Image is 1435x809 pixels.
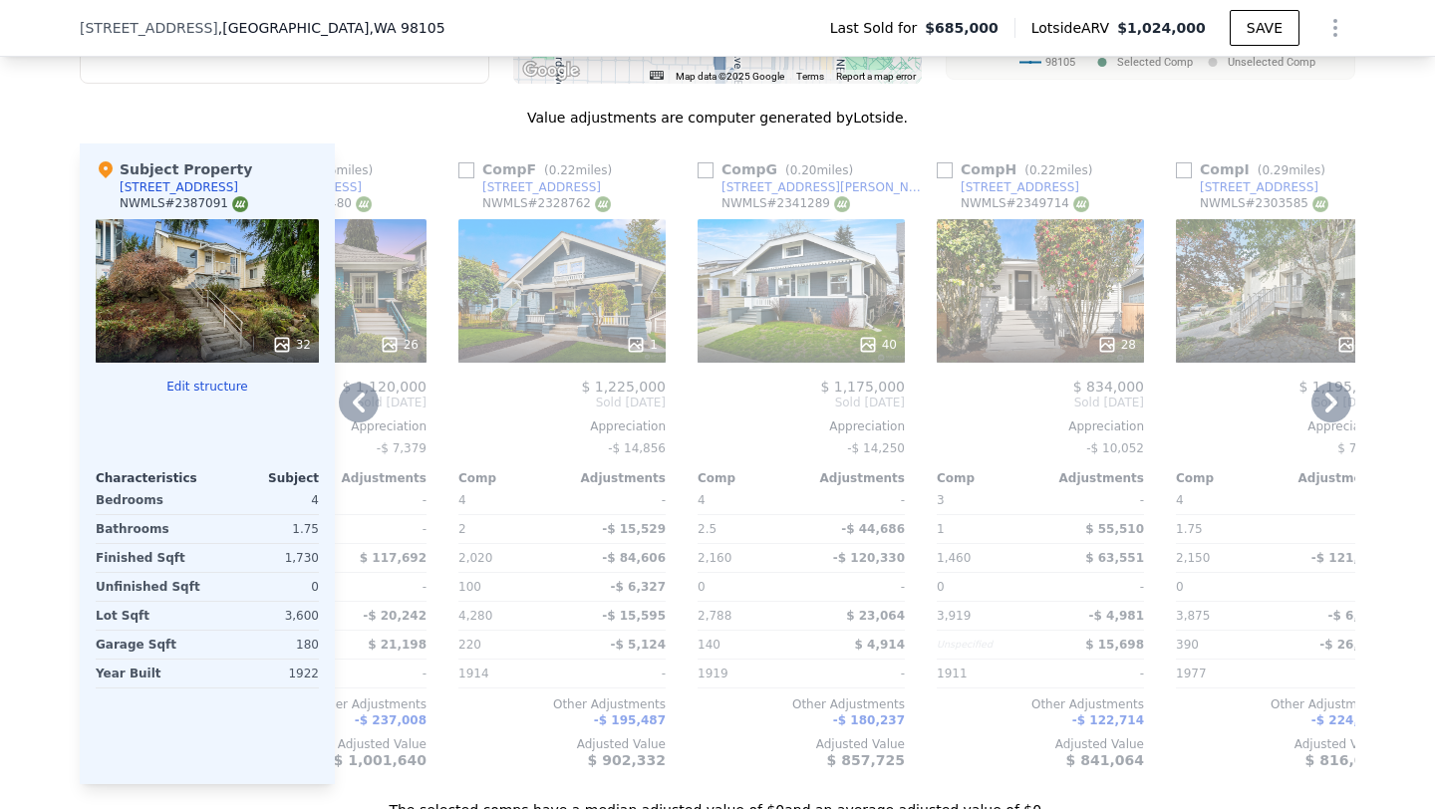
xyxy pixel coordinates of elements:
div: - [327,486,427,514]
span: $ 63,551 [1085,551,1144,565]
text: Selected Comp [1117,56,1193,69]
span: -$ 6,268 [1328,609,1383,623]
div: Other Adjustments [458,696,666,712]
div: Comp F [458,159,620,179]
div: Appreciation [698,418,905,434]
div: 32 [272,335,311,355]
span: 3 [937,493,945,507]
div: Comp [937,470,1040,486]
div: 26 [380,335,419,355]
span: 220 [458,638,481,652]
div: Comp G [698,159,861,179]
div: - [566,660,666,687]
div: Adjusted Value [937,736,1144,752]
span: Sold [DATE] [937,395,1144,410]
div: Comp [458,470,562,486]
span: $1,024,000 [1117,20,1206,36]
div: - [805,660,905,687]
span: $ 15,698 [1085,638,1144,652]
span: 3,875 [1176,609,1210,623]
div: Value adjustments are computer generated by Lotside . [80,108,1355,128]
a: Open this area in Google Maps (opens a new window) [518,58,584,84]
button: Keyboard shortcuts [650,71,664,80]
div: 1919 [698,660,797,687]
span: Sold [DATE] [698,395,905,410]
span: , WA 98105 [369,20,444,36]
span: -$ 14,856 [608,441,666,455]
a: [STREET_ADDRESS] [1176,179,1318,195]
span: , [GEOGRAPHIC_DATA] [218,18,445,38]
div: Bathrooms [96,515,203,543]
span: [STREET_ADDRESS] [80,18,218,38]
div: - [327,573,427,601]
div: - [1044,660,1144,687]
span: 4 [698,493,706,507]
span: 1,460 [937,551,971,565]
div: - [1284,486,1383,514]
div: 1,730 [211,544,319,572]
div: 1977 [1176,660,1276,687]
button: Edit structure [96,379,319,395]
span: $ 1,225,000 [581,379,666,395]
div: Appreciation [1176,418,1383,434]
span: $ 816,031 [1305,752,1383,768]
span: -$ 44,686 [841,522,905,536]
span: $ 1,195,000 [1298,379,1383,395]
div: - [1044,486,1144,514]
span: 3,919 [937,609,971,623]
div: Adjustments [801,470,905,486]
div: [STREET_ADDRESS] [1200,179,1318,195]
div: 1911 [937,660,1036,687]
span: -$ 26,733 [1319,638,1383,652]
span: $ 902,332 [588,752,666,768]
span: -$ 15,529 [602,522,666,536]
div: NWMLS # 2387091 [120,195,248,212]
span: $ 117,692 [360,551,427,565]
span: -$ 5,124 [611,638,666,652]
div: Other Adjustments [937,696,1144,712]
div: 2.5 [698,515,797,543]
div: Adjusted Value [1176,736,1383,752]
span: 2,150 [1176,551,1210,565]
span: -$ 180,237 [833,713,905,727]
div: - [805,486,905,514]
span: Map data ©2025 Google [676,71,784,82]
div: 3,600 [211,602,319,630]
span: -$ 7,379 [377,441,427,455]
span: $ 4,914 [855,638,905,652]
div: 1.75 [1176,515,1276,543]
div: 33 [1336,335,1375,355]
div: Characteristics [96,470,207,486]
div: Other Adjustments [698,696,905,712]
div: - [805,573,905,601]
span: 4 [458,493,466,507]
div: 2 [458,515,558,543]
img: NWMLS Logo [232,196,248,212]
span: -$ 15,595 [602,609,666,623]
div: - [1284,573,1383,601]
span: -$ 6,327 [611,580,666,594]
div: 28 [1097,335,1136,355]
div: Year Built [96,660,203,687]
span: 140 [698,638,720,652]
span: ( miles) [777,163,861,177]
span: 2,788 [698,609,731,623]
span: $ 23,064 [846,609,905,623]
span: -$ 120,330 [833,551,905,565]
span: ( miles) [536,163,620,177]
div: NWMLS # 2328762 [482,195,611,212]
div: Comp H [937,159,1100,179]
span: -$ 122,714 [1072,713,1144,727]
div: Comp [1176,470,1280,486]
text: 98105 [1045,56,1075,69]
div: Unspecified [937,631,1036,659]
div: 1 [626,335,658,355]
span: ( miles) [1016,163,1100,177]
span: 0.22 [1029,163,1056,177]
span: 0.22 [549,163,576,177]
div: 0 [211,573,319,601]
div: 1922 [211,660,319,687]
img: NWMLS Logo [1073,196,1089,212]
span: 0 [937,580,945,594]
div: Other Adjustments [1176,696,1383,712]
